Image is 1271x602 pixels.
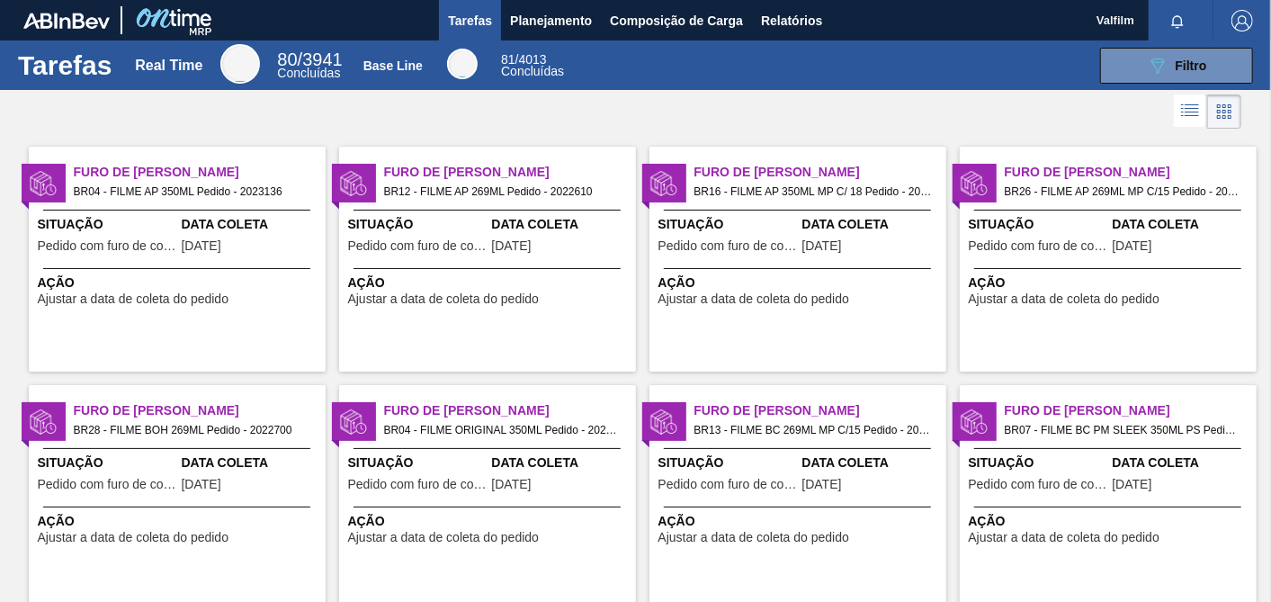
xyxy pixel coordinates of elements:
[658,454,798,472] span: Situação
[610,10,743,31] span: Composição de Carga
[38,512,321,531] span: Ação
[277,49,342,69] span: / 3941
[277,66,340,80] span: Concluídas
[38,454,177,472] span: Situação
[182,454,321,472] span: Data Coleta
[1005,401,1257,420] span: Furo de Coleta
[135,58,202,74] div: Real Time
[802,215,942,234] span: Data Coleta
[74,420,311,440] span: BR28 - FILME BOH 269ML Pedido - 2022700
[658,512,942,531] span: Ação
[30,409,57,436] img: status
[492,454,631,472] span: Data Coleta
[38,292,229,306] span: Ajustar a data de coleta do pedido
[492,478,532,491] span: 03/10/2025
[969,239,1108,253] span: Pedido com furo de coleta
[658,292,850,306] span: Ajustar a data de coleta do pedido
[38,239,177,253] span: Pedido com furo de coleta
[38,531,229,544] span: Ajustar a data de coleta do pedido
[694,401,946,420] span: Furo de Coleta
[1005,420,1242,440] span: BR07 - FILME BC PM SLEEK 350ML PS Pedido - 2025219
[969,478,1108,491] span: Pedido com furo de coleta
[650,170,677,197] img: status
[38,478,177,491] span: Pedido com furo de coleta
[1176,58,1207,73] span: Filtro
[348,478,488,491] span: Pedido com furo de coleta
[658,478,798,491] span: Pedido com furo de coleta
[802,454,942,472] span: Data Coleta
[348,239,488,253] span: Pedido com furo de coleta
[384,163,636,182] span: Furo de Coleta
[1113,454,1252,472] span: Data Coleta
[501,54,564,77] div: Base Line
[492,239,532,253] span: 03/10/2025
[969,274,1252,292] span: Ação
[802,239,842,253] span: 03/10/2025
[510,10,592,31] span: Planejamento
[1207,94,1241,129] div: Visão em Cards
[694,163,946,182] span: Furo de Coleta
[501,64,564,78] span: Concluídas
[969,531,1160,544] span: Ajustar a data de coleta do pedido
[277,49,297,69] span: 80
[348,512,631,531] span: Ação
[1100,48,1253,84] button: Filtro
[182,215,321,234] span: Data Coleta
[501,52,515,67] span: 81
[658,215,798,234] span: Situação
[18,55,112,76] h1: Tarefas
[182,478,221,491] span: 05/10/2025
[658,239,798,253] span: Pedido com furo de coleta
[969,215,1108,234] span: Situação
[1113,215,1252,234] span: Data Coleta
[1231,10,1253,31] img: Logout
[658,274,942,292] span: Ação
[384,401,636,420] span: Furo de Coleta
[969,454,1108,472] span: Situação
[1149,8,1206,33] button: Notificações
[348,292,540,306] span: Ajustar a data de coleta do pedido
[182,239,221,253] span: 04/10/2025
[340,170,367,197] img: status
[761,10,822,31] span: Relatórios
[74,163,326,182] span: Furo de Coleta
[802,478,842,491] span: 05/10/2025
[220,44,260,84] div: Real Time
[74,182,311,202] span: BR04 - FILME AP 350ML Pedido - 2023136
[448,10,492,31] span: Tarefas
[969,292,1160,306] span: Ajustar a data de coleta do pedido
[277,52,342,79] div: Real Time
[74,401,326,420] span: Furo de Coleta
[340,409,367,436] img: status
[348,274,631,292] span: Ação
[38,274,321,292] span: Ação
[38,215,177,234] span: Situação
[650,409,677,436] img: status
[969,512,1252,531] span: Ação
[30,170,57,197] img: status
[1113,478,1152,491] span: 05/10/2025
[658,531,850,544] span: Ajustar a data de coleta do pedido
[384,182,622,202] span: BR12 - FILME AP 269ML Pedido - 2022610
[384,420,622,440] span: BR04 - FILME ORIGINAL 350ML Pedido - 2022677
[694,420,932,440] span: BR13 - FILME BC 269ML MP C/15 Pedido - 2026873
[961,170,988,197] img: status
[447,49,478,79] div: Base Line
[961,409,988,436] img: status
[363,58,423,73] div: Base Line
[501,52,547,67] span: / 4013
[348,531,540,544] span: Ajustar a data de coleta do pedido
[1005,182,1242,202] span: BR26 - FILME AP 269ML MP C/15 Pedido - 2017667
[23,13,110,29] img: TNhmsLtSVTkK8tSr43FrP2fwEKptu5GPRR3wAAAABJRU5ErkJggg==
[1113,239,1152,253] span: 03/10/2025
[1005,163,1257,182] span: Furo de Coleta
[348,454,488,472] span: Situação
[348,215,488,234] span: Situação
[492,215,631,234] span: Data Coleta
[694,182,932,202] span: BR16 - FILME AP 350ML MP C/ 18 Pedido - 2022672
[1174,94,1207,129] div: Visão em Lista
